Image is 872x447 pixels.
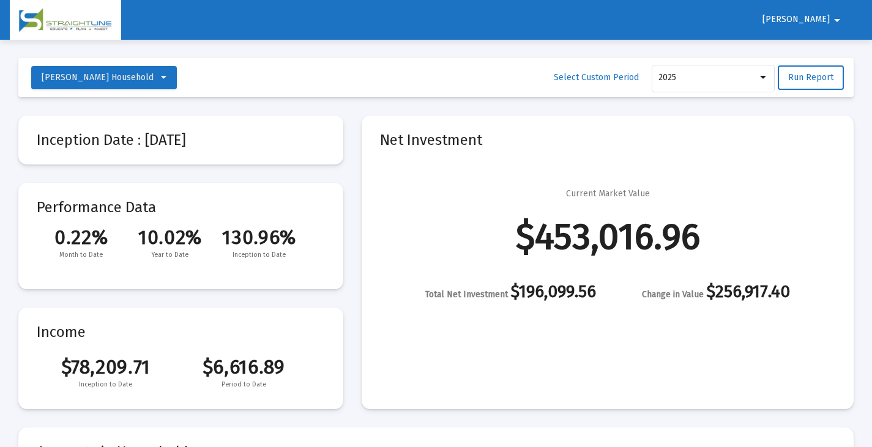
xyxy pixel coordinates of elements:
[380,134,835,146] mat-card-title: Net Investment
[37,134,325,146] mat-card-title: Inception Date : [DATE]
[125,226,214,249] span: 10.02%
[516,231,700,243] div: $453,016.96
[215,226,304,249] span: 130.96%
[554,72,639,83] span: Select Custom Period
[37,326,325,338] mat-card-title: Income
[42,72,154,83] span: [PERSON_NAME] Household
[37,201,325,261] mat-card-title: Performance Data
[37,379,175,391] span: Inception to Date
[748,7,859,32] button: [PERSON_NAME]
[830,8,844,32] mat-icon: arrow_drop_down
[642,289,704,300] span: Change in Value
[762,15,830,25] span: [PERSON_NAME]
[37,249,125,261] span: Month to Date
[778,65,844,90] button: Run Report
[642,286,790,301] div: $256,917.40
[425,286,596,301] div: $196,099.56
[37,355,175,379] span: $78,209.71
[658,72,676,83] span: 2025
[566,188,650,200] div: Current Market Value
[788,72,833,83] span: Run Report
[425,289,508,300] span: Total Net Investment
[175,379,313,391] span: Period to Date
[125,249,214,261] span: Year to Date
[19,8,112,32] img: Dashboard
[31,66,177,89] button: [PERSON_NAME] Household
[37,226,125,249] span: 0.22%
[215,249,304,261] span: Inception to Date
[175,355,313,379] span: $6,616.89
